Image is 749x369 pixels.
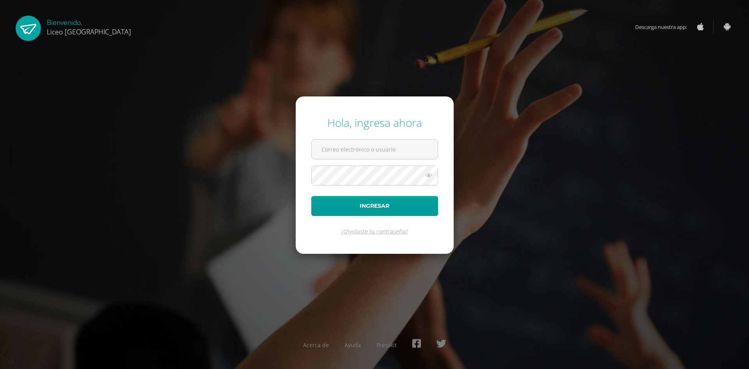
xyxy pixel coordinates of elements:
[376,341,397,349] a: Presskit
[303,341,329,349] a: Acerca de
[312,140,438,159] input: Correo electrónico o usuario
[635,20,695,34] span: Descarga nuestra app:
[311,196,438,216] button: Ingresar
[344,341,361,349] a: Ayuda
[341,228,408,235] a: ¿Olvidaste tu contraseña?
[311,115,438,130] div: Hola, ingresa ahora
[47,27,131,36] span: Liceo [GEOGRAPHIC_DATA]
[47,16,131,36] div: Bienvenido,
